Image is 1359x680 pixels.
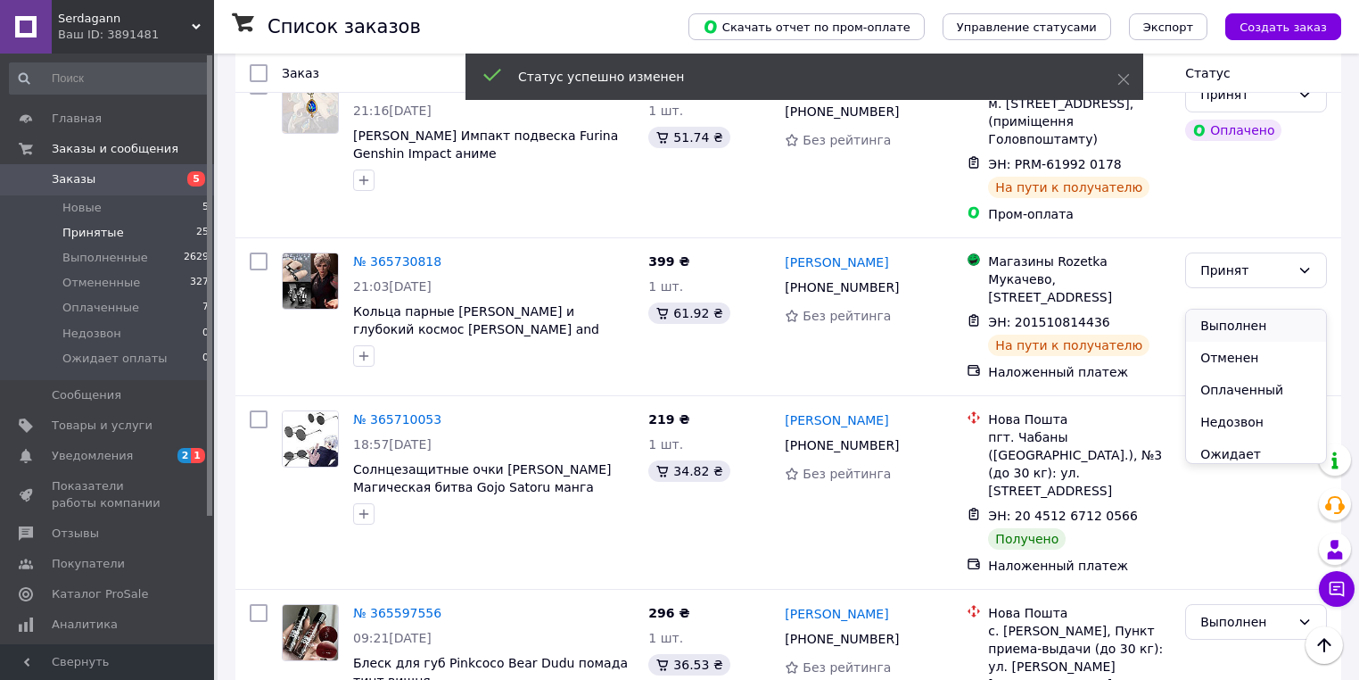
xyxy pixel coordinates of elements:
[353,437,432,452] span: 18:57[DATE]
[803,467,891,481] span: Без рейтинга
[781,99,902,124] div: [PHONE_NUMBER]
[1225,13,1341,40] button: Создать заказ
[184,250,209,266] span: 2629
[191,448,205,463] span: 1
[1186,310,1326,342] li: Выполнен
[648,412,689,427] span: 219 ₴
[648,303,729,324] div: 61.92 ₴
[268,16,421,37] h1: Список заказов
[1186,438,1326,488] li: Ожидает оплаты
[282,410,339,468] a: Фото товару
[781,433,902,458] div: [PHONE_NUMBER]
[52,586,148,602] span: Каталог ProSale
[988,270,1171,306] div: Мукачево, [STREET_ADDRESS]
[1319,571,1355,607] button: Чат с покупателем
[803,133,891,147] span: Без рейтинга
[988,604,1171,622] div: Нова Пошта
[988,557,1171,575] div: Наложенный платеж
[648,127,729,148] div: 51.74 ₴
[648,254,689,269] span: 399 ₴
[988,363,1171,381] div: Наложенный платеж
[1200,85,1290,104] div: Принят
[957,21,1097,34] span: Управление статусами
[202,351,209,367] span: 0
[353,254,441,269] a: № 365730818
[353,462,611,512] a: Солнцезащитные очки [PERSON_NAME] Магическая битва Gojo Satoru манга Jujutsu Kaisen аниме косплей
[988,335,1149,356] div: На пути к получателю
[988,509,1138,523] span: ЭН: 20 4512 6712 0566
[282,66,319,80] span: Заказ
[187,171,205,187] span: 5
[803,309,891,323] span: Без рейтинга
[283,78,338,133] img: Фото товару
[648,606,689,620] span: 296 ₴
[688,13,925,40] button: Скачать отчет по пром-оплате
[52,111,102,127] span: Главная
[1185,66,1231,80] span: Статус
[282,253,339,310] a: Фото товару
[283,253,338,309] img: Фото товару
[282,77,339,134] a: Фото товару
[62,300,139,316] span: Оплаченные
[58,11,192,27] span: Serdagann
[202,200,209,216] span: 5
[988,428,1171,500] div: пгт. Чабаны ([GEOGRAPHIC_DATA].), №3 (до 30 кг): ул. [STREET_ADDRESS]
[988,157,1121,171] span: ЭН: PRM-61992 0178
[52,478,165,510] span: Показатели работы компании
[52,418,152,434] span: Товары и услуги
[648,279,683,294] span: 1 шт.
[1185,120,1281,141] div: Оплачено
[803,660,891,675] span: Без рейтинга
[353,631,432,645] span: 09:21[DATE]
[52,448,133,464] span: Уведомления
[988,205,1171,223] div: Пром-оплата
[1186,342,1326,374] li: Отменен
[988,528,1066,550] div: Получено
[283,411,338,467] img: Фото товару
[52,141,178,157] span: Заказы и сообщения
[353,304,599,354] a: Кольца парные [PERSON_NAME] и глубокий космос [PERSON_NAME] and Deepspace
[1186,374,1326,406] li: Оплаченный
[62,250,148,266] span: Выполненные
[62,275,140,291] span: Отмененные
[648,460,729,482] div: 34.82 ₴
[1207,19,1341,33] a: Создать заказ
[1240,21,1327,34] span: Создать заказ
[52,617,118,633] span: Аналитика
[785,411,888,429] a: [PERSON_NAME]
[353,279,432,294] span: 21:03[DATE]
[781,275,902,300] div: [PHONE_NUMBER]
[283,605,338,660] img: Фото товару
[353,129,618,161] a: [PERSON_NAME] Импакт подвеска Furina Genshin Impact аниме
[177,448,192,463] span: 2
[988,315,1109,329] span: ЭН: 201510814436
[988,95,1171,148] div: м. [STREET_ADDRESS], (приміщення Головпоштамту)
[648,631,683,645] span: 1 шт.
[785,253,888,271] a: [PERSON_NAME]
[62,326,121,342] span: Недозвон
[353,104,432,118] span: 21:16[DATE]
[190,275,209,291] span: 327
[988,410,1171,428] div: Нова Пошта
[1200,612,1290,632] div: Выполнен
[518,68,1073,86] div: Статус успешно изменен
[52,556,125,572] span: Покупатели
[1305,626,1343,664] button: Наверх
[62,225,124,241] span: Принятые
[988,253,1171,270] div: Магазины Rozetka
[1200,261,1290,280] div: Принят
[353,606,441,620] a: № 365597556
[1186,406,1326,438] li: Недозвон
[988,177,1149,198] div: На пути к получателю
[202,300,209,316] span: 7
[52,171,95,187] span: Заказы
[1129,13,1207,40] button: Экспорт
[703,19,910,35] span: Скачать отчет по пром-оплате
[202,326,209,342] span: 0
[62,200,102,216] span: Новые
[196,225,209,241] span: 25
[62,351,168,367] span: Ожидает оплаты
